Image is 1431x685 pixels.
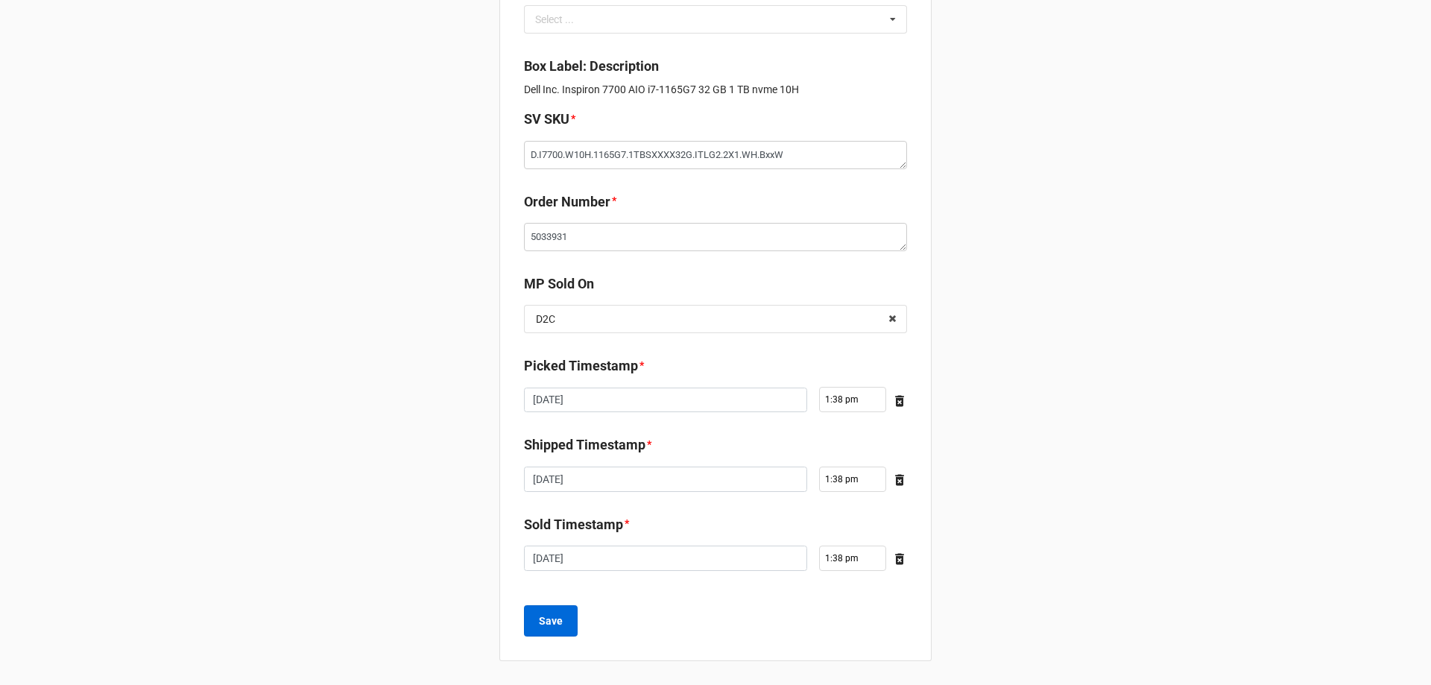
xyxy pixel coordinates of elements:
[524,82,907,97] p: Dell Inc. Inspiron 7700 AIO i7-1165G7 32 GB 1 TB nvme 10H
[524,514,623,535] label: Sold Timestamp
[524,141,907,169] textarea: D.I7700.W10H.1165G7.1TBSXXXX32G.ITLG2.2X1.WH.BxxW
[524,356,638,376] label: Picked Timestamp
[524,274,594,294] label: MP Sold On
[819,387,886,412] input: Time
[524,58,659,74] b: Box Label: Description
[536,314,555,324] div: D2C
[819,546,886,571] input: Time
[819,467,886,492] input: Time
[524,109,569,130] label: SV SKU
[524,605,578,637] button: Save
[531,10,596,28] div: Select ...
[539,613,563,629] b: Save
[524,223,907,251] textarea: 5033931
[524,435,645,455] label: Shipped Timestamp
[524,546,807,571] input: Date
[524,467,807,492] input: Date
[524,388,807,413] input: Date
[524,192,610,212] label: Order Number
